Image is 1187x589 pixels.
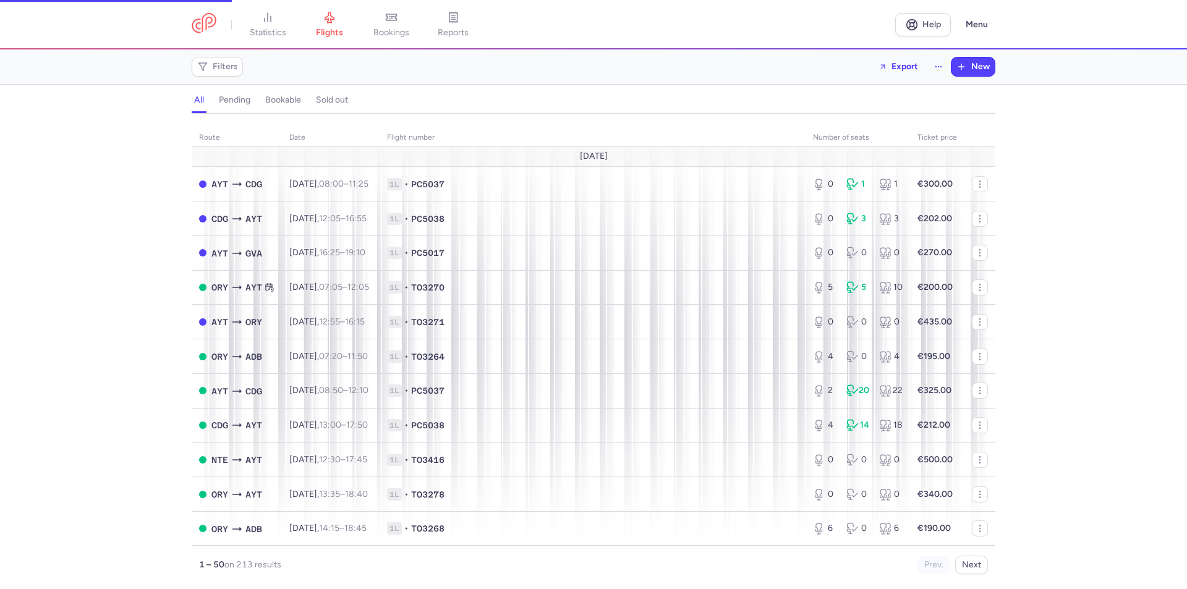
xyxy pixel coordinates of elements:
[846,454,870,466] div: 0
[846,247,870,259] div: 0
[813,384,836,397] div: 2
[319,454,341,465] time: 12:30
[345,316,365,327] time: 16:15
[211,384,228,398] span: AYT
[813,281,836,294] div: 5
[846,488,870,501] div: 0
[319,385,368,396] span: –
[879,419,903,431] div: 18
[404,247,409,259] span: •
[245,453,262,467] span: AYT
[319,489,340,499] time: 13:35
[404,419,409,431] span: •
[346,213,367,224] time: 16:55
[411,454,445,466] span: TO3416
[245,418,262,432] span: AYT
[387,178,402,190] span: 1L
[289,247,365,258] span: [DATE],
[879,316,903,328] div: 0
[346,420,368,430] time: 17:50
[958,13,995,36] button: Menu
[438,27,469,38] span: reports
[211,453,228,467] span: NTE
[813,178,836,190] div: 0
[289,351,368,362] span: [DATE],
[360,11,422,38] a: bookings
[213,62,238,72] span: Filters
[211,315,228,329] span: AYT
[404,384,409,397] span: •
[289,316,365,327] span: [DATE],
[879,522,903,535] div: 6
[879,454,903,466] div: 0
[211,350,228,363] span: ORY
[411,419,445,431] span: PC5038
[289,454,367,465] span: [DATE],
[219,95,250,106] h4: pending
[211,488,228,501] span: ORY
[917,489,953,499] strong: €340.00
[879,384,903,397] div: 22
[404,350,409,363] span: •
[955,556,988,574] button: Next
[211,281,228,294] span: ORY
[319,489,368,499] span: –
[265,95,301,106] h4: bookable
[846,178,870,190] div: 1
[917,454,953,465] strong: €500.00
[245,281,262,294] span: AYT
[813,316,836,328] div: 0
[813,454,836,466] div: 0
[347,351,368,362] time: 11:50
[387,247,402,259] span: 1L
[289,213,367,224] span: [DATE],
[846,213,870,225] div: 3
[194,95,204,106] h4: all
[299,11,360,38] a: flights
[211,177,228,191] span: AYT
[879,350,903,363] div: 4
[319,179,344,189] time: 08:00
[846,419,870,431] div: 14
[813,213,836,225] div: 0
[319,523,367,533] span: –
[411,384,445,397] span: PC5037
[387,384,402,397] span: 1L
[404,522,409,535] span: •
[319,316,340,327] time: 12:55
[879,213,903,225] div: 3
[345,489,368,499] time: 18:40
[282,129,380,147] th: date
[380,129,806,147] th: Flight number
[404,488,409,501] span: •
[224,559,281,570] span: on 213 results
[289,420,368,430] span: [DATE],
[411,522,445,535] span: TO3268
[580,151,608,161] span: [DATE]
[289,385,368,396] span: [DATE],
[319,282,369,292] span: –
[879,488,903,501] div: 0
[319,247,365,258] span: –
[404,454,409,466] span: •
[917,247,952,258] strong: €270.00
[917,316,952,327] strong: €435.00
[316,27,343,38] span: flights
[411,247,445,259] span: PC5017
[348,385,368,396] time: 12:10
[245,350,262,363] span: ADB
[387,522,402,535] span: 1L
[211,522,228,536] span: ORY
[245,177,262,191] span: CDG
[211,247,228,260] span: AYT
[387,419,402,431] span: 1L
[316,95,348,106] h4: sold out
[411,488,445,501] span: TO3278
[349,179,368,189] time: 11:25
[319,213,341,224] time: 12:05
[917,213,952,224] strong: €202.00
[211,212,228,226] span: CDG
[319,179,368,189] span: –
[319,351,368,362] span: –
[319,420,368,430] span: –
